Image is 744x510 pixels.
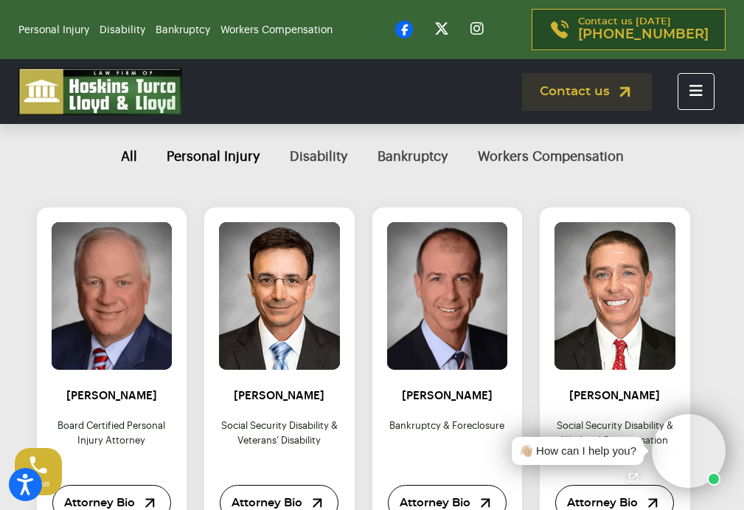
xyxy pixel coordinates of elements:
[578,27,709,42] span: [PHONE_NUMBER]
[66,390,157,402] a: [PERSON_NAME]
[152,132,275,182] button: Personal Injury
[52,418,173,463] p: Board Certified Personal Injury Attorney
[554,222,675,370] img: ian_lloyd
[275,132,363,182] button: Disability
[52,222,173,370] img: Steve Hoskins
[100,25,145,35] a: Disability
[18,25,89,35] a: Personal Injury
[519,443,636,460] div: 👋🏼 How can I help you?
[569,390,660,402] a: [PERSON_NAME]
[532,9,726,50] a: Contact us [DATE][PHONE_NUMBER]
[387,222,508,370] img: Colin Lloyd
[220,25,333,35] a: Workers Compensation
[387,418,508,463] p: Bankruptcy & foreclosure
[402,390,493,402] a: [PERSON_NAME]
[18,68,182,115] img: logo
[219,418,340,463] p: social security disability & veterans’ disability
[463,132,639,182] button: Workers Compensation
[234,390,324,402] a: [PERSON_NAME]
[678,73,715,110] button: Toggle navigation
[618,462,649,493] a: Open chat
[363,132,463,182] button: Bankruptcy
[106,132,152,182] button: All
[578,17,709,42] p: Contact us [DATE]
[219,222,340,370] img: louis_turco
[156,25,210,35] a: Bankruptcy
[522,73,652,111] a: Contact us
